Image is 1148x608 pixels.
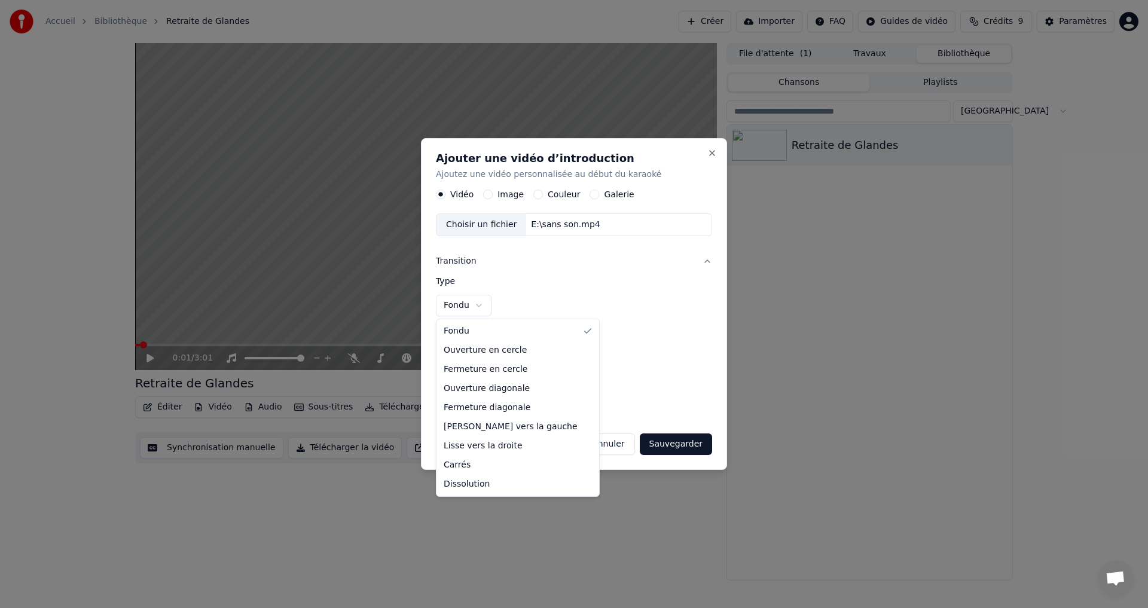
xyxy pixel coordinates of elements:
span: Fondu [444,325,469,337]
span: Lisse vers la droite [444,440,523,452]
span: Carrés [444,459,471,471]
span: Ouverture en cercle [444,344,527,356]
span: [PERSON_NAME] vers la gauche [444,421,578,433]
span: Fermeture en cercle [444,363,527,375]
span: Ouverture diagonale [444,383,530,395]
span: Dissolution [444,478,490,490]
span: Fermeture diagonale [444,402,530,414]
